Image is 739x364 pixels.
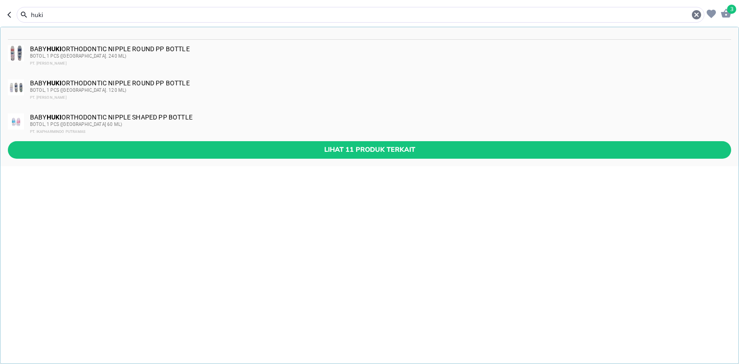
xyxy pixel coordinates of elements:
span: BOTOL, 1 PCS ([GEOGRAPHIC_DATA] 60 ML) [30,122,122,127]
span: Lihat 11 produk terkait [15,144,724,155]
input: Cari 4000+ produk di sini [30,10,691,20]
div: BABY ORTHODONTIC NIPPLE ROUND PP BOTTLE [30,79,730,101]
span: PT. [PERSON_NAME] [30,61,67,66]
b: HUKI [47,79,62,87]
b: HUKI [47,113,62,121]
span: PT. [PERSON_NAME] [30,95,67,100]
div: BABY ORTHODONTIC NIPPLE SHAPED PP BOTTLE [30,113,730,136]
span: 3 [727,5,736,14]
button: 3 [718,6,732,20]
span: PT. IKAPHARMINDO PUTRAMAS [30,130,85,134]
button: Lihat 11 produk terkait [8,141,731,158]
span: BOTOL, 1 PCS ([GEOGRAPHIC_DATA]. 240 ML) [30,54,126,59]
span: BOTOL, 1 PCS ([GEOGRAPHIC_DATA]. 120 ML) [30,88,126,93]
div: BABY ORTHODONTIC NIPPLE ROUND PP BOTTLE [30,45,730,67]
b: HUKI [47,45,62,53]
